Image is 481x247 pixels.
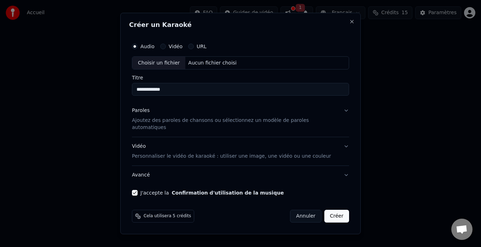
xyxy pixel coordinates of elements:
label: Vidéo [169,44,182,49]
button: Créer [324,210,349,223]
button: VidéoPersonnaliser le vidéo de karaoké : utiliser une image, une vidéo ou une couleur [132,137,349,165]
label: URL [197,44,207,49]
p: Personnaliser le vidéo de karaoké : utiliser une image, une vidéo ou une couleur [132,153,331,160]
label: Titre [132,75,349,80]
button: Avancé [132,166,349,184]
span: Cela utilisera 5 crédits [144,213,191,219]
button: ParolesAjoutez des paroles de chansons ou sélectionnez un modèle de paroles automatiques [132,102,349,137]
label: J'accepte la [140,190,284,195]
button: J'accepte la [172,190,284,195]
div: Paroles [132,107,150,114]
p: Ajoutez des paroles de chansons ou sélectionnez un modèle de paroles automatiques [132,117,338,131]
div: Aucun fichier choisi [185,60,239,67]
div: Choisir un fichier [132,57,185,69]
div: Vidéo [132,143,331,160]
label: Audio [140,44,155,49]
h2: Créer un Karaoké [129,22,352,28]
button: Annuler [290,210,321,223]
